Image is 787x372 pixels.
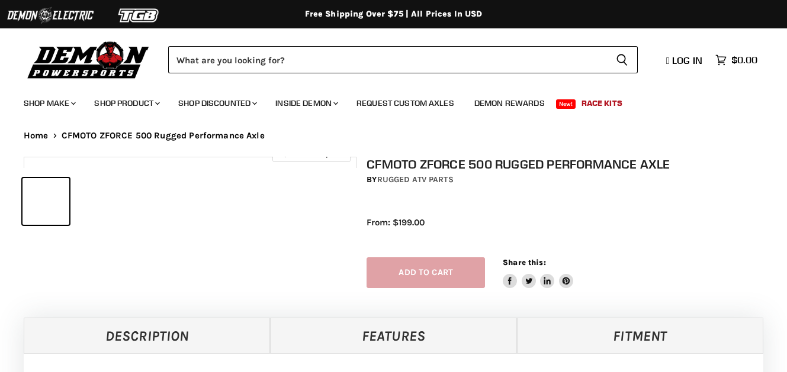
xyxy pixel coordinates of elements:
[348,91,463,115] a: Request Custom Axles
[367,173,773,186] div: by
[465,91,554,115] a: Demon Rewards
[270,318,516,353] a: Features
[23,178,69,225] button: IMAGE thumbnail
[266,91,345,115] a: Inside Demon
[62,131,265,141] span: CFMOTO ZFORCE 500 Rugged Performance Axle
[503,258,545,267] span: Share this:
[573,91,631,115] a: Race Kits
[503,257,573,289] aside: Share this:
[15,86,754,115] ul: Main menu
[606,46,638,73] button: Search
[367,217,425,228] span: From: $199.00
[377,174,454,185] a: Rugged ATV Parts
[169,91,264,115] a: Shop Discounted
[24,318,270,353] a: Description
[367,157,773,172] h1: CFMOTO ZFORCE 500 Rugged Performance Axle
[85,91,167,115] a: Shop Product
[661,55,709,66] a: Log in
[672,54,702,66] span: Log in
[168,46,638,73] form: Product
[709,51,763,69] a: $0.00
[517,318,763,353] a: Fitment
[24,38,153,80] img: Demon Powersports
[168,46,606,73] input: Search
[95,4,184,27] img: TGB Logo 2
[6,4,95,27] img: Demon Electric Logo 2
[24,131,49,141] a: Home
[15,91,83,115] a: Shop Make
[278,149,344,158] span: Click to expand
[556,99,576,109] span: New!
[731,54,757,66] span: $0.00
